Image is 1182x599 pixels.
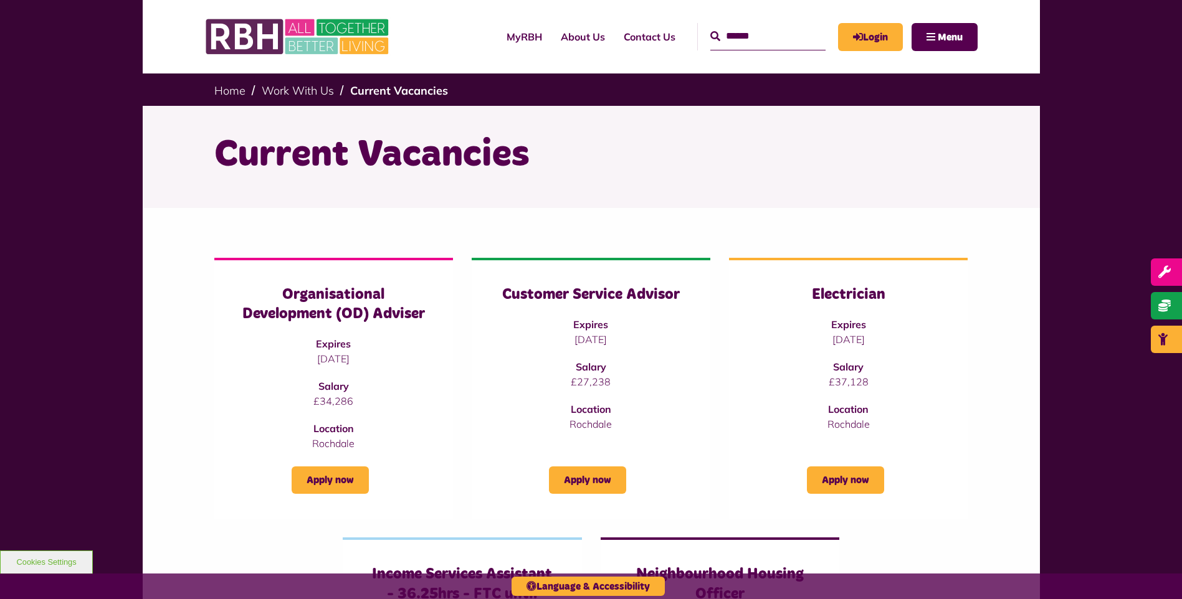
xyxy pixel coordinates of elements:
span: Menu [938,32,963,42]
p: [DATE] [754,332,943,347]
a: MyRBH [497,20,551,54]
a: Apply now [549,466,626,494]
h1: Current Vacancies [214,131,968,179]
p: Rochdale [497,417,685,432]
strong: Expires [573,318,608,331]
a: Apply now [807,466,884,494]
p: [DATE] [497,332,685,347]
p: Rochdale [239,436,428,451]
a: Apply now [292,466,369,494]
a: About Us [551,20,614,54]
h3: Electrician [754,285,943,304]
strong: Salary [318,380,349,392]
a: Work With Us [262,83,334,98]
img: RBH [205,12,392,61]
p: £27,238 [497,374,685,389]
p: Rochdale [754,417,943,432]
strong: Salary [833,361,864,373]
a: Home [214,83,245,98]
p: [DATE] [239,351,428,366]
p: £34,286 [239,394,428,408]
a: Current Vacancies [350,83,448,98]
button: Navigation [912,23,978,51]
strong: Location [571,403,611,415]
h3: Organisational Development (OD) Adviser [239,285,428,324]
strong: Expires [831,318,866,331]
a: MyRBH [838,23,903,51]
h3: Customer Service Advisor [497,285,685,304]
strong: Expires [316,337,351,350]
strong: Location [828,403,869,415]
strong: Salary [576,361,606,373]
strong: Location [313,422,354,435]
p: £37,128 [754,374,943,389]
iframe: Netcall Web Assistant for live chat [1126,543,1182,599]
a: Contact Us [614,20,685,54]
button: Language & Accessibility [512,577,665,596]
